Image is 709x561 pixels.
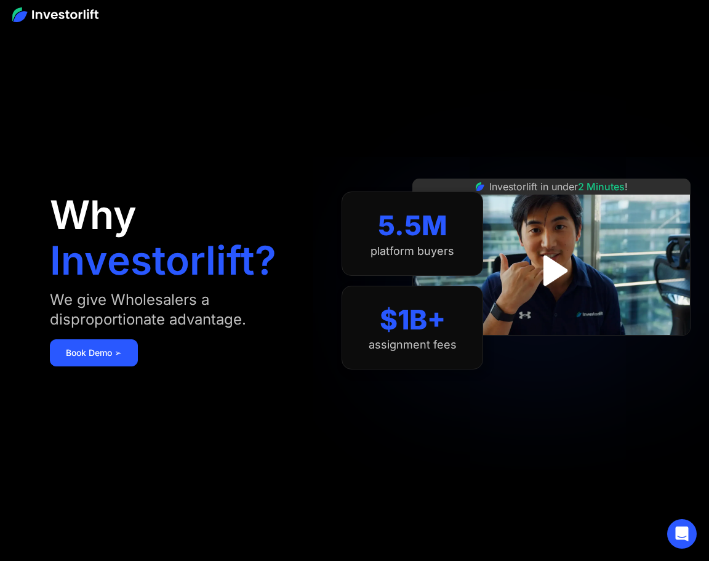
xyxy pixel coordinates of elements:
h1: Why [50,195,137,235]
div: Open Intercom Messenger [667,519,697,549]
div: assignment fees [369,338,457,352]
div: platform buyers [371,244,454,258]
h1: Investorlift? [50,241,276,280]
div: $1B+ [380,304,446,336]
a: Book Demo ➢ [50,339,138,366]
iframe: Customer reviews powered by Trustpilot [459,342,644,357]
div: Investorlift in under ! [489,179,628,194]
a: open lightbox [524,243,579,298]
span: 2 Minutes [578,180,625,193]
div: 5.5M [378,209,447,242]
div: We give Wholesalers a disproportionate advantage. [50,290,318,329]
